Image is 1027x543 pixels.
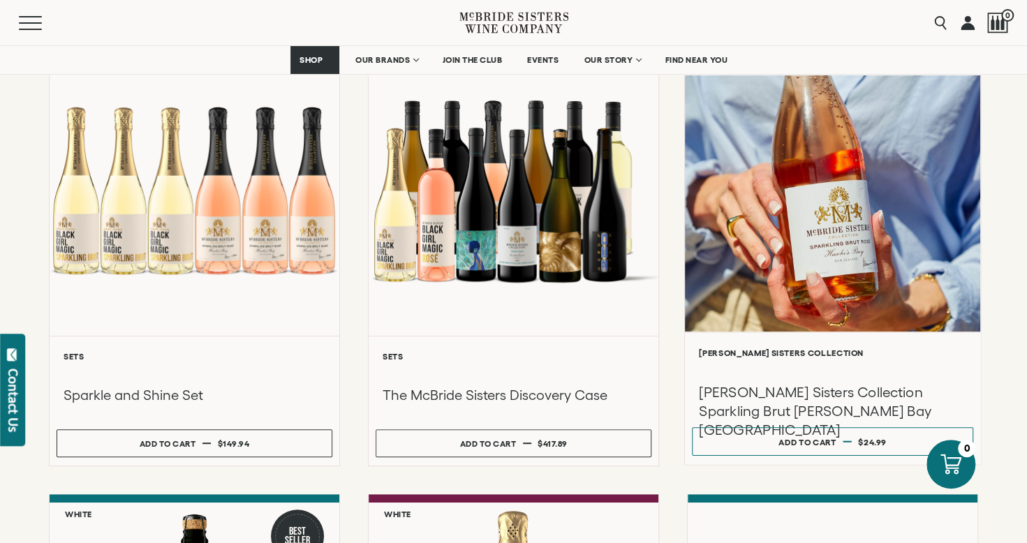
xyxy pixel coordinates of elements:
[140,433,196,454] div: Add to cart
[575,46,649,74] a: OUR STORY
[699,383,966,439] h3: [PERSON_NAME] Sisters Collection Sparkling Brut [PERSON_NAME] Bay [GEOGRAPHIC_DATA]
[300,55,323,65] span: SHOP
[376,429,651,457] button: Add to cart $417.89
[6,369,20,432] div: Contact Us
[459,433,516,454] div: Add to cart
[383,386,644,404] h3: The McBride Sisters Discovery Case
[656,46,737,74] a: FIND NEAR YOU
[57,429,332,457] button: Add to cart $149.94
[1001,9,1014,22] span: 0
[218,439,250,448] span: $149.94
[65,509,92,519] h6: White
[858,437,887,446] span: $24.99
[699,348,966,357] h6: [PERSON_NAME] Sisters Collection
[958,440,975,457] div: 0
[434,46,512,74] a: JOIN THE CLUB
[64,352,325,361] h6: Sets
[518,46,568,74] a: EVENTS
[692,427,973,456] button: Add to cart $24.99
[778,431,836,452] div: Add to cart
[49,36,340,466] a: Sparkling and Shine Sparkling Set Sets Sparkle and Shine Set Add to cart $149.94
[384,509,411,519] h6: White
[684,26,981,466] a: [PERSON_NAME] Sisters Collection [PERSON_NAME] Sisters Collection Sparkling Brut [PERSON_NAME] Ba...
[355,55,410,65] span: OUR BRANDS
[383,352,644,361] h6: Sets
[19,16,69,30] button: Mobile Menu Trigger
[538,439,568,448] span: $417.89
[64,386,325,404] h3: Sparkle and Shine Set
[665,55,728,65] span: FIND NEAR YOU
[527,55,559,65] span: EVENTS
[584,55,633,65] span: OUR STORY
[346,46,427,74] a: OUR BRANDS
[443,55,503,65] span: JOIN THE CLUB
[290,46,339,74] a: SHOP
[368,36,659,466] a: McBride Sisters Full Set Sets The McBride Sisters Discovery Case Add to cart $417.89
